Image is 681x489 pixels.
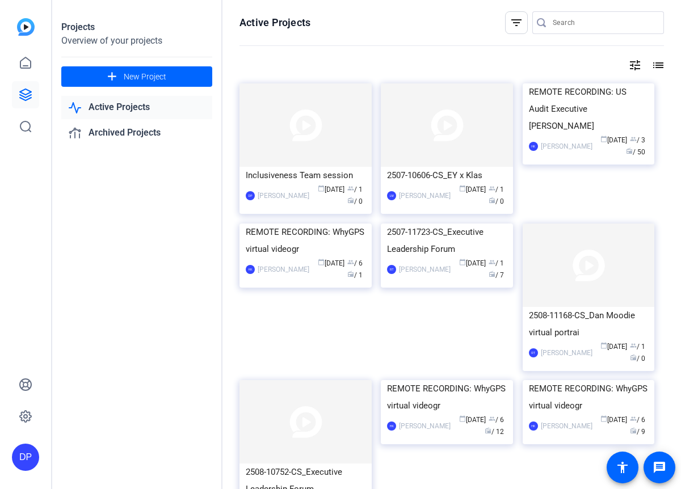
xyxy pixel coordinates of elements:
span: / 12 [485,428,504,436]
span: [DATE] [318,186,344,193]
span: group [489,185,495,192]
span: calendar_today [600,342,607,349]
span: / 9 [630,428,645,436]
div: Projects [61,20,212,34]
span: group [630,415,637,422]
span: radio [489,271,495,277]
span: group [347,185,354,192]
div: DP [12,444,39,471]
div: REMOTE RECORDING: US Audit Executive [PERSON_NAME] [529,83,649,134]
mat-icon: list [650,58,664,72]
span: / 1 [489,259,504,267]
div: 2507-10606-CS_EY x Klas [387,167,507,184]
div: [PERSON_NAME] [258,264,309,275]
span: / 0 [630,355,645,362]
span: [DATE] [600,343,627,351]
h1: Active Projects [239,16,310,29]
a: Archived Projects [61,121,212,145]
span: [DATE] [600,136,627,144]
div: REMOTE RECORDING: WhyGPS virtual videogr [387,380,507,414]
span: [DATE] [459,416,486,424]
div: REMOTE RECORDING: WhyGPS virtual videogr [246,224,365,258]
span: / 0 [347,197,363,205]
span: [DATE] [459,259,486,267]
span: / 3 [630,136,645,144]
div: [PERSON_NAME] [399,190,451,201]
div: HK [387,421,396,431]
span: / 6 [347,259,363,267]
div: RT [529,348,538,357]
span: radio [485,427,491,434]
div: Overview of your projects [61,34,212,48]
div: [PERSON_NAME] [541,347,592,359]
div: 2507-11723-CS_Executive Leadership Forum [387,224,507,258]
mat-icon: filter_list [510,16,523,29]
span: radio [630,427,637,434]
span: / 50 [626,148,645,156]
span: group [630,342,637,349]
div: HK [246,265,255,274]
span: radio [347,271,354,277]
span: group [347,259,354,265]
span: / 6 [630,416,645,424]
mat-icon: message [653,461,666,474]
div: RT [387,265,396,274]
div: LM [387,191,396,200]
span: radio [626,147,633,154]
span: radio [630,354,637,361]
div: DP [246,191,255,200]
span: calendar_today [318,185,325,192]
span: / 1 [630,343,645,351]
div: [PERSON_NAME] [399,264,451,275]
span: [DATE] [318,259,344,267]
span: calendar_today [459,415,466,422]
div: HK [529,142,538,151]
a: Active Projects [61,96,212,119]
mat-icon: accessibility [616,461,629,474]
span: radio [347,197,354,204]
div: [PERSON_NAME] [258,190,309,201]
span: / 1 [347,186,363,193]
span: calendar_today [600,415,607,422]
button: New Project [61,66,212,87]
span: / 1 [347,271,363,279]
span: calendar_today [600,136,607,142]
div: [PERSON_NAME] [399,420,451,432]
span: / 7 [489,271,504,279]
div: 2508-11168-CS_Dan Moodie virtual portrai [529,307,649,341]
span: [DATE] [459,186,486,193]
span: calendar_today [459,259,466,265]
span: radio [489,197,495,204]
span: / 0 [489,197,504,205]
span: calendar_today [459,185,466,192]
div: HK [529,421,538,431]
span: / 1 [489,186,504,193]
span: New Project [124,71,166,83]
div: [PERSON_NAME] [541,141,592,152]
input: Search [553,16,655,29]
div: [PERSON_NAME] [541,420,592,432]
span: group [489,259,495,265]
div: REMOTE RECORDING: WhyGPS virtual videogr [529,380,649,414]
img: blue-gradient.svg [17,18,35,36]
mat-icon: add [105,70,119,84]
span: calendar_today [318,259,325,265]
span: [DATE] [600,416,627,424]
span: / 6 [489,416,504,424]
span: group [489,415,495,422]
mat-icon: tune [628,58,642,72]
span: group [630,136,637,142]
div: Inclusiveness Team session [246,167,365,184]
